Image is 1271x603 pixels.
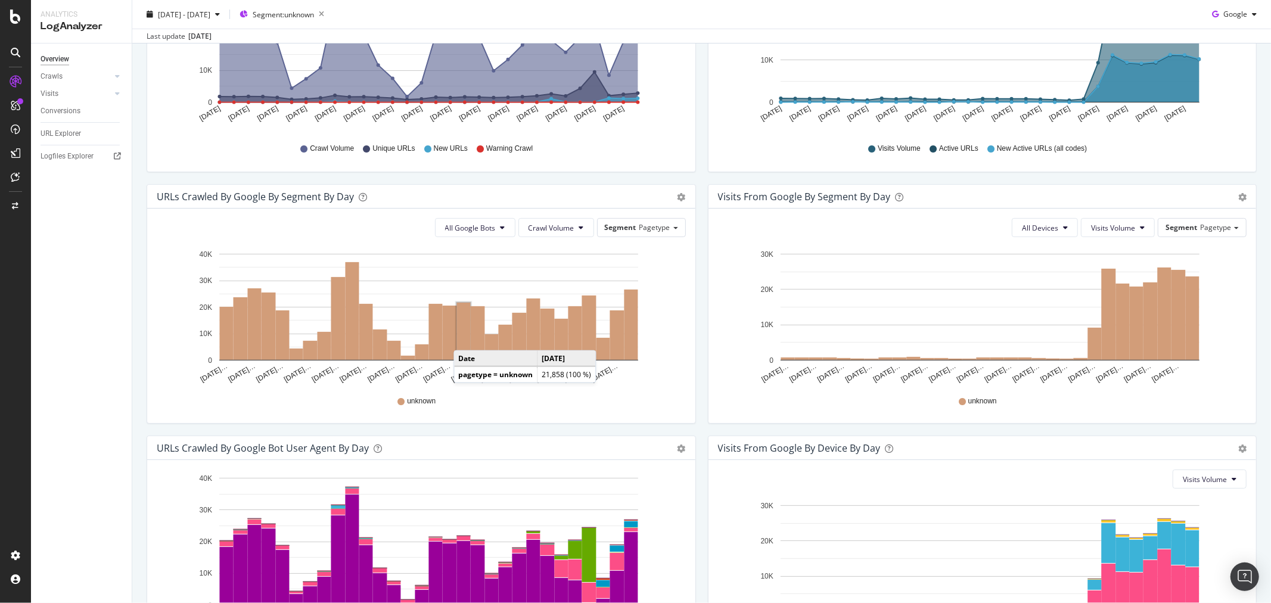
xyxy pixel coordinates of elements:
span: All Google Bots [445,223,496,233]
button: Google [1207,5,1261,24]
div: Open Intercom Messenger [1230,562,1259,591]
text: [DATE] [285,104,309,123]
text: [DATE] [1048,104,1071,123]
span: All Devices [1022,223,1058,233]
text: 20K [760,285,773,294]
span: unknown [407,396,436,406]
text: 0 [769,356,773,365]
span: Warning Crawl [486,144,533,154]
text: 10K [760,56,773,64]
div: gear [1238,193,1247,201]
svg: A chart. [157,247,680,385]
text: [DATE] [515,104,539,123]
span: unknown [968,396,997,406]
text: [DATE] [932,104,956,123]
div: Visits From Google By Device By Day [718,442,881,454]
text: [DATE] [544,104,568,123]
text: 30K [760,250,773,259]
div: URLs Crawled by Google bot User Agent By Day [157,442,369,454]
text: [DATE] [487,104,511,123]
text: [DATE] [602,104,626,123]
text: 40K [200,250,212,259]
div: Crawls [41,70,63,83]
span: New URLs [434,144,468,154]
span: Segment [1166,222,1197,232]
div: URL Explorer [41,128,81,140]
a: Crawls [41,70,111,83]
td: pagetype = unknown [454,366,537,382]
div: Overview [41,53,69,66]
text: [DATE] [788,104,812,123]
text: 30K [760,502,773,510]
text: [DATE] [1019,104,1043,123]
span: [DATE] - [DATE] [158,9,210,19]
text: 0 [208,98,212,107]
button: Visits Volume [1081,218,1155,237]
span: Visits Volume [1091,223,1135,233]
td: [DATE] [537,351,596,366]
div: gear [678,445,686,453]
text: [DATE] [371,104,395,123]
span: Segment: unknown [253,9,314,19]
text: [DATE] [1076,104,1100,123]
div: gear [1238,445,1247,453]
text: 30K [200,506,212,514]
text: [DATE] [846,104,869,123]
text: 0 [769,98,773,107]
div: Logfiles Explorer [41,150,94,163]
text: 20K [760,537,773,545]
text: [DATE] [198,104,222,123]
text: 0 [208,356,212,365]
button: Segment:unknown [235,5,329,24]
div: gear [678,193,686,201]
div: LogAnalyzer [41,20,122,33]
button: Visits Volume [1173,470,1247,489]
text: [DATE] [573,104,597,123]
text: [DATE] [429,104,453,123]
span: Crawl Volume [310,144,354,154]
div: Conversions [41,105,80,117]
span: New Active URLs (all codes) [997,144,1087,154]
span: Unique URLs [372,144,415,154]
a: URL Explorer [41,128,123,140]
span: Visits Volume [1183,474,1227,484]
text: [DATE] [875,104,899,123]
text: 20K [200,303,212,312]
span: Active URLs [939,144,978,154]
text: [DATE] [313,104,337,123]
text: [DATE] [227,104,251,123]
a: Logfiles Explorer [41,150,123,163]
span: Visits Volume [878,144,921,154]
span: Segment [605,222,636,232]
text: 10K [200,330,212,338]
div: Last update [147,31,212,42]
text: [DATE] [961,104,985,123]
svg: A chart. [718,247,1242,385]
div: [DATE] [188,31,212,42]
text: 10K [760,573,773,581]
span: Pagetype [1200,222,1231,232]
text: [DATE] [817,104,841,123]
span: Crawl Volume [529,223,574,233]
div: Visits from Google By Segment By Day [718,191,891,203]
text: [DATE] [400,104,424,123]
text: [DATE] [1105,104,1129,123]
div: URLs Crawled by Google By Segment By Day [157,191,354,203]
a: Conversions [41,105,123,117]
text: [DATE] [1134,104,1158,123]
text: [DATE] [903,104,927,123]
text: [DATE] [990,104,1014,123]
text: 10K [200,570,212,578]
text: 30K [200,276,212,285]
a: Overview [41,53,123,66]
text: [DATE] [1163,104,1187,123]
div: Visits [41,88,58,100]
button: All Google Bots [435,218,515,237]
button: All Devices [1012,218,1078,237]
text: 20K [200,537,212,546]
text: [DATE] [342,104,366,123]
td: Date [454,351,537,366]
div: Analytics [41,10,122,20]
